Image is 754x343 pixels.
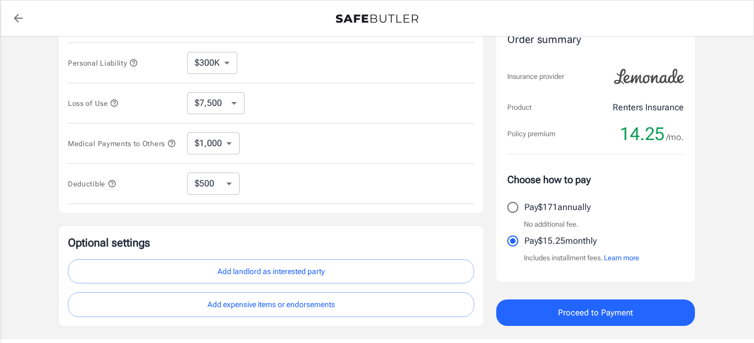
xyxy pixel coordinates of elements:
img: Back to quotes [336,14,418,23]
span: Proceed to Payment [558,306,633,320]
span: Loss of Use [68,99,119,108]
button: Proceed to Payment [496,299,695,326]
button: Add expensive items or endorsements [68,292,474,317]
button: Add landlord as interested party [68,259,474,284]
button: Learn more [604,253,639,264]
p: No additional fee. [524,219,578,230]
button: Deductible [68,177,116,190]
button: Medical Payments to Others [68,137,176,150]
p: Pay $171 annually [524,201,591,214]
p: Insurance provider [507,71,564,82]
button: Loss of Use [68,97,119,110]
p: Includes installment fees. [524,253,639,264]
span: Deductible [68,180,116,188]
p: Policy premium [507,128,555,140]
p: Renters Insurance [613,101,684,114]
a: back to quotes [7,7,29,29]
p: Optional settings [68,235,474,250]
button: Personal Liability [68,56,138,69]
p: Pay $15.25 monthly [524,234,597,248]
span: Personal Liability [68,59,138,67]
div: Order summary [507,32,684,48]
span: Medical Payments to Others [68,140,176,148]
span: 14.25 [620,123,665,145]
img: Lemonade [608,61,691,92]
p: Choose how to pay [507,172,684,187]
span: /mo. [666,130,684,145]
p: Product [507,102,532,113]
